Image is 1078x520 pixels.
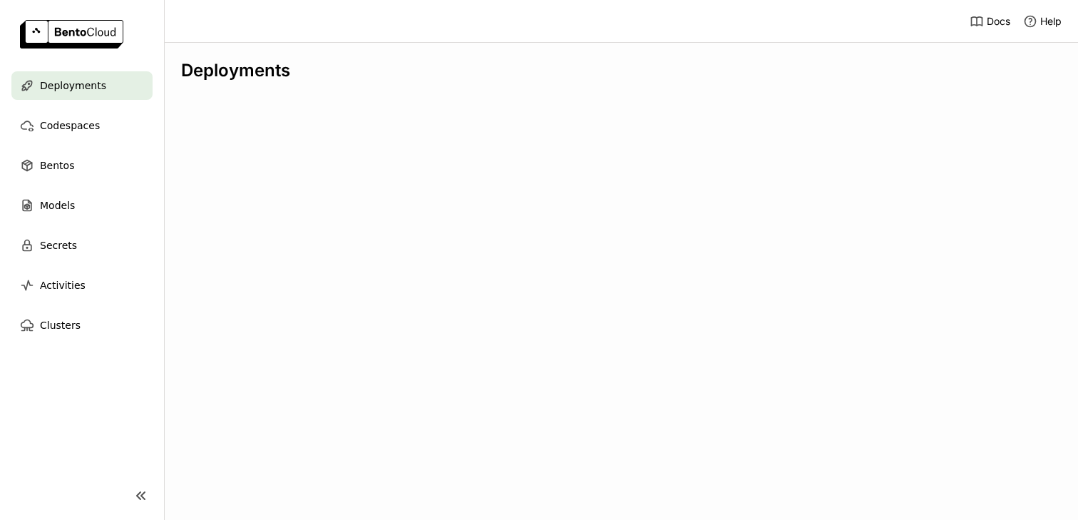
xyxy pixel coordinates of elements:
a: Clusters [11,311,153,340]
span: Codespaces [40,117,100,134]
div: Deployments [181,60,1061,81]
a: Bentos [11,151,153,180]
div: Help [1023,14,1062,29]
span: Help [1040,15,1062,28]
span: Docs [987,15,1010,28]
span: Activities [40,277,86,294]
a: Docs [970,14,1010,29]
span: Secrets [40,237,77,254]
a: Activities [11,271,153,300]
span: Bentos [40,157,74,174]
img: logo [20,20,123,49]
span: Clusters [40,317,81,334]
a: Models [11,191,153,220]
span: Deployments [40,77,106,94]
a: Secrets [11,231,153,260]
span: Models [40,197,75,214]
